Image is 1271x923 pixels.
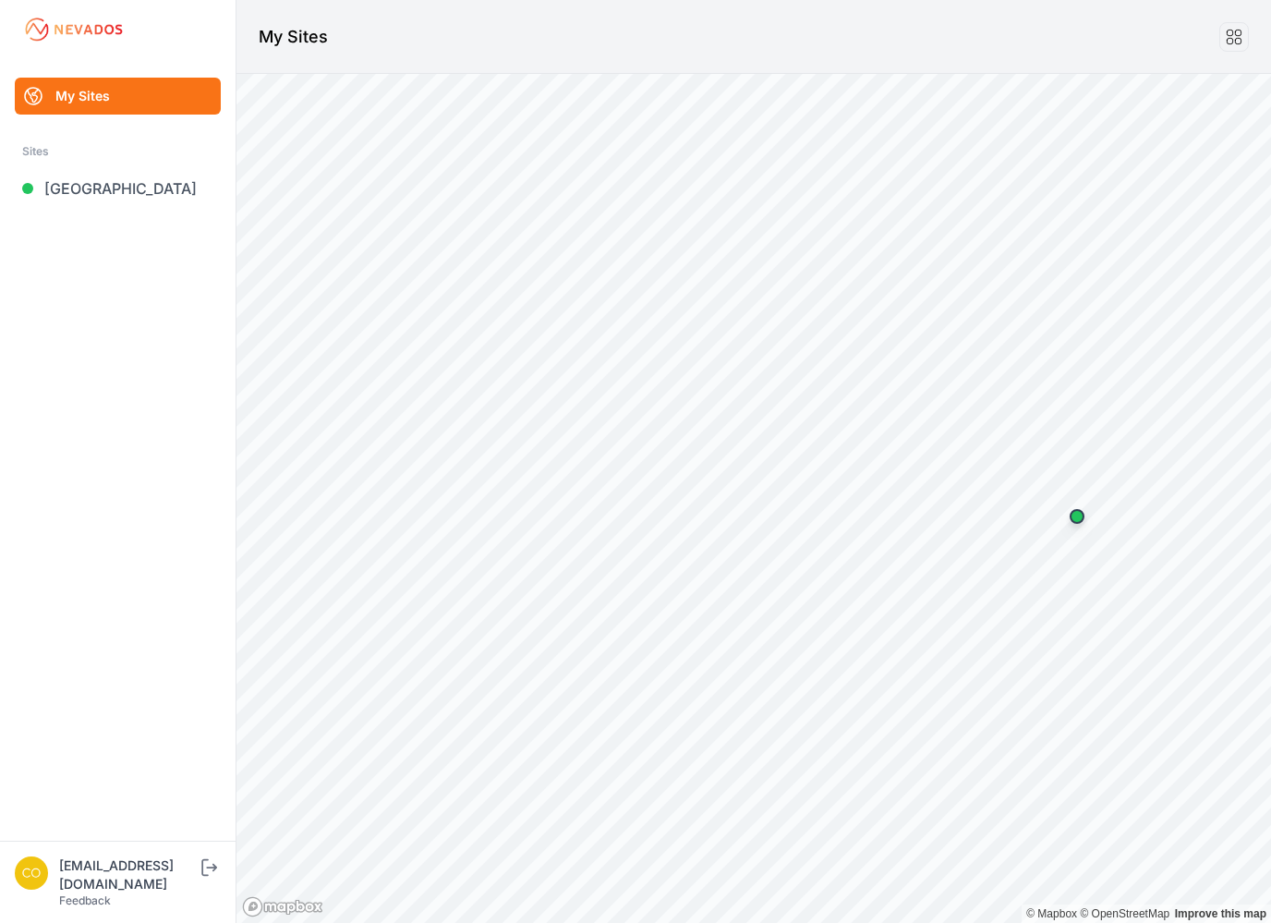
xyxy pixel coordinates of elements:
a: OpenStreetMap [1080,907,1169,920]
div: Map marker [1059,498,1095,535]
div: [EMAIL_ADDRESS][DOMAIN_NAME] [59,856,198,893]
canvas: Map [236,74,1271,923]
img: controlroomoperator@invenergy.com [15,856,48,890]
a: My Sites [15,78,221,115]
a: Feedback [59,893,111,907]
img: Nevados [22,15,126,44]
h1: My Sites [259,24,328,50]
div: Sites [22,140,213,163]
a: Mapbox [1026,907,1077,920]
a: Mapbox logo [242,896,323,917]
a: Map feedback [1175,907,1266,920]
a: [GEOGRAPHIC_DATA] [15,170,221,207]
